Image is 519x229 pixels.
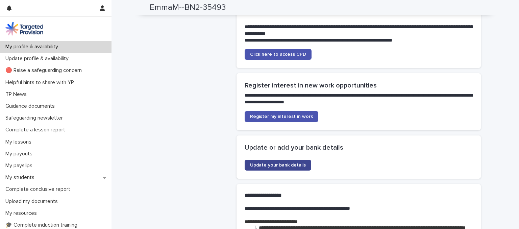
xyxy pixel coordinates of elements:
h2: Register interest in new work opportunities [245,81,473,90]
a: Click here to access CPD [245,49,312,60]
p: My lessons [3,139,37,145]
p: Upload my documents [3,198,63,205]
h2: EmmaM--BN2-35493 [150,3,226,12]
span: Register my interest in work [250,114,313,119]
p: Complete conclusive report [3,186,76,193]
p: Guidance documents [3,103,60,109]
p: My profile & availability [3,44,64,50]
a: Register my interest in work [245,111,318,122]
p: Complete a lesson report [3,127,71,133]
p: Safeguarding newsletter [3,115,68,121]
a: Update your bank details [245,160,311,171]
span: Click here to access CPD [250,52,306,57]
p: 🔴 Raise a safeguarding concern [3,67,87,74]
p: My resources [3,210,42,217]
span: Update your bank details [250,163,306,168]
p: 🎓 Complete induction training [3,222,83,228]
p: My payouts [3,151,38,157]
img: M5nRWzHhSzIhMunXDL62 [5,22,43,35]
p: My students [3,174,40,181]
h2: Update or add your bank details [245,144,473,152]
p: My payslips [3,162,38,169]
p: Helpful hints to share with YP [3,79,79,86]
p: Update profile & availability [3,55,74,62]
p: TP News [3,91,32,98]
